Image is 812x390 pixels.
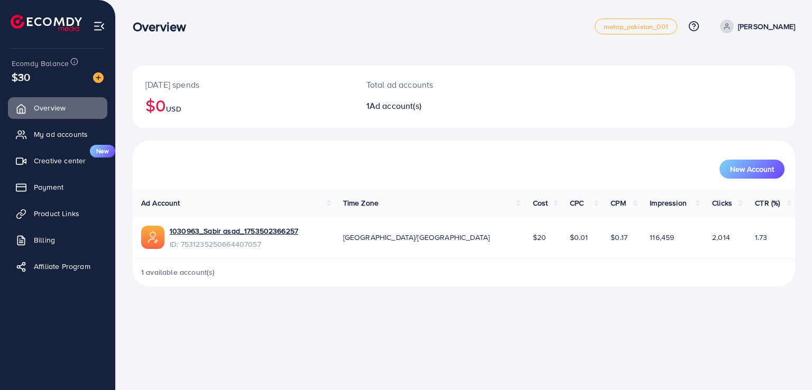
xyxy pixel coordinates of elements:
span: New Account [730,165,774,173]
span: CPM [611,198,625,208]
span: Billing [34,235,55,245]
span: $0.17 [611,232,628,243]
span: 116,459 [650,232,674,243]
span: Clicks [712,198,732,208]
span: My ad accounts [34,129,88,140]
a: Product Links [8,203,107,224]
span: Cost [533,198,548,208]
p: [PERSON_NAME] [738,20,795,33]
span: Creative center [34,155,86,166]
a: Payment [8,177,107,198]
img: logo [11,15,82,31]
a: Billing [8,229,107,250]
span: CTR (%) [755,198,780,208]
a: Affiliate Program [8,256,107,277]
span: Impression [650,198,687,208]
h2: 1 [366,101,506,111]
iframe: Chat [767,342,804,382]
h3: Overview [133,19,195,34]
span: Ecomdy Balance [12,58,69,69]
span: USD [166,104,181,114]
a: Creative centerNew [8,150,107,171]
span: Product Links [34,208,79,219]
span: metap_pakistan_001 [604,23,668,30]
span: Affiliate Program [34,261,90,272]
img: menu [93,20,105,32]
a: metap_pakistan_001 [595,18,677,34]
a: 1030963_Sabir asad_1753502366257 [170,226,298,236]
img: ic-ads-acc.e4c84228.svg [141,226,164,249]
span: [GEOGRAPHIC_DATA]/[GEOGRAPHIC_DATA] [343,232,490,243]
p: Total ad accounts [366,78,506,91]
span: Overview [34,103,66,113]
span: CPC [570,198,584,208]
img: image [93,72,104,83]
p: [DATE] spends [145,78,341,91]
a: Overview [8,97,107,118]
span: Ad Account [141,198,180,208]
span: New [90,145,115,157]
span: 1.73 [755,232,767,243]
span: Payment [34,182,63,192]
a: My ad accounts [8,124,107,145]
span: $20 [533,232,546,243]
h2: $0 [145,95,341,115]
button: New Account [719,160,785,179]
a: [PERSON_NAME] [716,20,795,33]
span: 2,014 [712,232,730,243]
span: Ad account(s) [370,100,421,112]
span: Time Zone [343,198,379,208]
span: 1 available account(s) [141,267,215,277]
span: ID: 7531235250664407057 [170,239,298,249]
span: $30 [12,69,30,85]
span: $0.01 [570,232,588,243]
